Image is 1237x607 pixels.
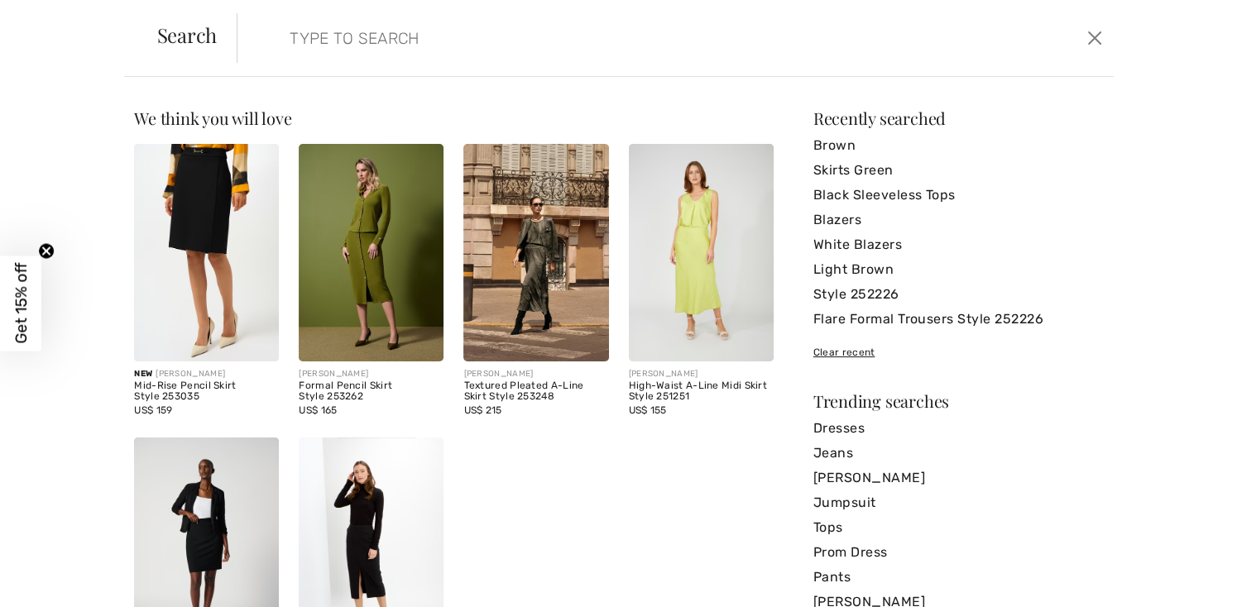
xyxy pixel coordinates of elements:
img: Mid-Rise Pencil Skirt Style 253035. Avocado [134,144,279,361]
button: Close [1082,25,1107,51]
a: White Blazers [813,232,1103,257]
div: Textured Pleated A-Line Skirt Style 253248 [463,380,608,404]
input: TYPE TO SEARCH [277,13,880,63]
button: Close teaser [38,243,55,260]
span: Search [157,25,218,45]
div: Mid-Rise Pencil Skirt Style 253035 [134,380,279,404]
div: Recently searched [813,110,1103,127]
a: Flare Formal Trousers Style 252226 [813,307,1103,332]
div: Trending searches [813,393,1103,409]
a: Black Sleeveless Tops [813,183,1103,208]
img: High-Waist A-Line Midi Skirt Style 251251. Kiwi [629,144,774,361]
a: Pants [813,565,1103,590]
div: Formal Pencil Skirt Style 253262 [299,380,443,404]
div: [PERSON_NAME] [299,368,443,380]
a: Tops [813,515,1103,540]
a: Skirts Green [813,158,1103,183]
span: US$ 155 [629,404,667,416]
div: [PERSON_NAME] [134,368,279,380]
div: Clear recent [813,345,1103,360]
div: High-Waist A-Line Midi Skirt Style 251251 [629,380,774,404]
span: US$ 165 [299,404,337,416]
a: Light Brown [813,257,1103,282]
div: [PERSON_NAME] [629,368,774,380]
span: US$ 215 [463,404,501,416]
div: [PERSON_NAME] [463,368,608,380]
a: Dresses [813,416,1103,441]
a: Brown [813,133,1103,158]
a: [PERSON_NAME] [813,466,1103,490]
a: Style 252226 [813,282,1103,307]
a: Blazers [813,208,1103,232]
span: We think you will love [134,107,291,129]
span: Help [37,12,71,26]
img: Textured Pleated A-Line Skirt Style 253248. Avocado [463,144,608,361]
a: Prom Dress [813,540,1103,565]
span: New [134,369,152,379]
a: Jeans [813,441,1103,466]
a: Jumpsuit [813,490,1103,515]
span: US$ 159 [134,404,172,416]
img: Formal Pencil Skirt Style 253262. Artichoke [299,144,443,361]
span: Get 15% off [12,263,31,344]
